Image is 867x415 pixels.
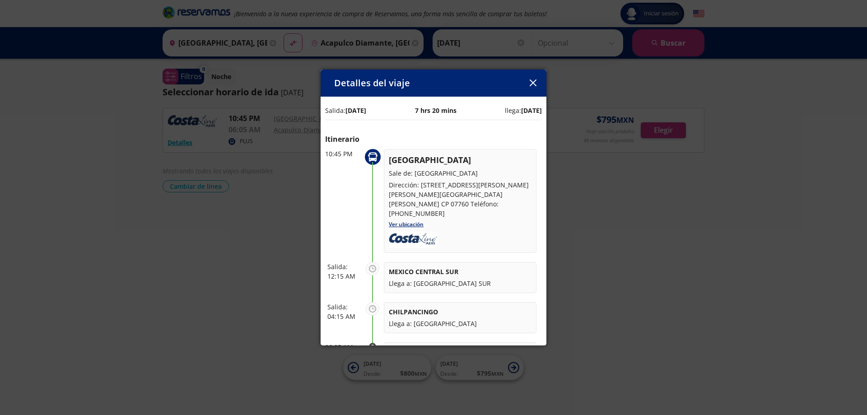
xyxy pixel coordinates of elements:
p: 06:05 AM [325,342,361,352]
p: Itinerario [325,134,542,145]
p: Dirección: [STREET_ADDRESS][PERSON_NAME] [PERSON_NAME][GEOGRAPHIC_DATA][PERSON_NAME] CP 07760 Tel... [389,180,531,218]
p: 12:15 AM [327,271,361,281]
p: 04:15 AM [327,312,361,321]
a: Ver ubicación [389,220,424,228]
p: CHILPANCINGO [389,307,531,317]
p: Llega a: [GEOGRAPHIC_DATA] SUR [389,279,531,288]
img: uploads_2F1618599176729-w9r3pol644-d629c15044929c08f56a2cfd8cb674b0_2Fcostaline.jpg [389,232,437,248]
b: [DATE] [345,106,366,115]
p: Llega a: [GEOGRAPHIC_DATA] [389,319,531,328]
b: [DATE] [521,106,542,115]
p: Detalles del viaje [334,76,410,90]
p: Sale de: [GEOGRAPHIC_DATA] [389,168,531,178]
p: llega: [505,106,542,115]
p: Salida: [327,302,361,312]
p: MEXICO CENTRAL SUR [389,267,531,276]
p: Salida: [327,262,361,271]
p: 10:45 PM [325,149,361,159]
p: [GEOGRAPHIC_DATA] [389,154,531,166]
p: 7 hrs 20 mins [415,106,457,115]
p: Salida: [325,106,366,115]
